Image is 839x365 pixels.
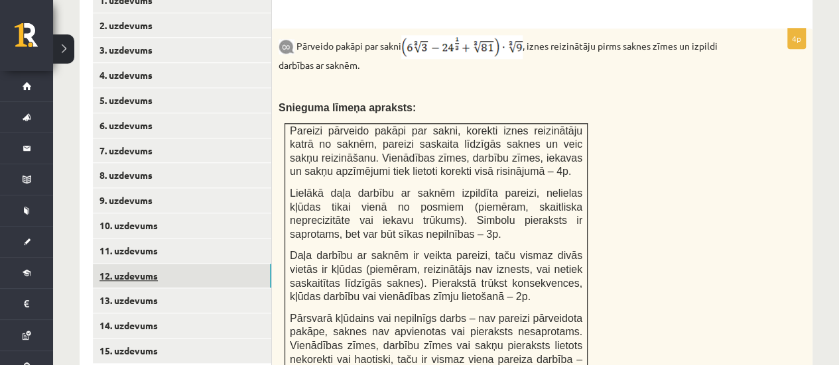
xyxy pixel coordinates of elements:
[401,35,523,59] img: xwYGvi72n9kyV25ayBjR5YMBPxdbfsf+5+dTl1NglQAAAAASUVORK5CYII=
[285,7,290,12] img: Balts.png
[93,213,271,238] a: 10. uzdevums
[93,113,271,138] a: 6. uzdevums
[93,339,271,363] a: 15. uzdevums
[279,39,294,54] img: 9k=
[290,125,582,178] span: Pareizi pārveido pakāpi par sakni, korekti iznes reizinātāju katrā no saknēm, pareizi saskaita lī...
[93,188,271,213] a: 9. uzdevums
[93,138,271,163] a: 7. uzdevums
[279,102,416,113] span: Snieguma līmeņa apraksts:
[93,38,271,62] a: 3. uzdevums
[93,63,271,87] a: 4. uzdevums
[93,313,271,338] a: 14. uzdevums
[93,13,271,38] a: 2. uzdevums
[93,264,271,288] a: 12. uzdevums
[279,35,740,72] p: Pārveido pakāpi par sakni , iznes reizinātāju pirms saknes zīmes un izpildi darbības ar saknēm.
[93,238,271,263] a: 11. uzdevums
[787,28,806,49] p: 4p
[13,13,513,27] body: Визуальный текстовый редактор, wiswyg-editor-user-answer-47024756423860
[93,288,271,313] a: 13. uzdevums
[93,163,271,187] a: 8. uzdevums
[290,187,582,240] span: Lielākā daļa darbību ar saknēm izpildīta pareizi, nelielas kļūdas tikai vienā no posmiem (piemēra...
[15,23,53,56] a: Rīgas 1. Tālmācības vidusskola
[93,88,271,113] a: 5. uzdevums
[290,250,582,302] span: Daļa darbību ar saknēm ir veikta pareizi, taču vismaz divās vietās ir kļūdas (piemēram, reizinātā...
